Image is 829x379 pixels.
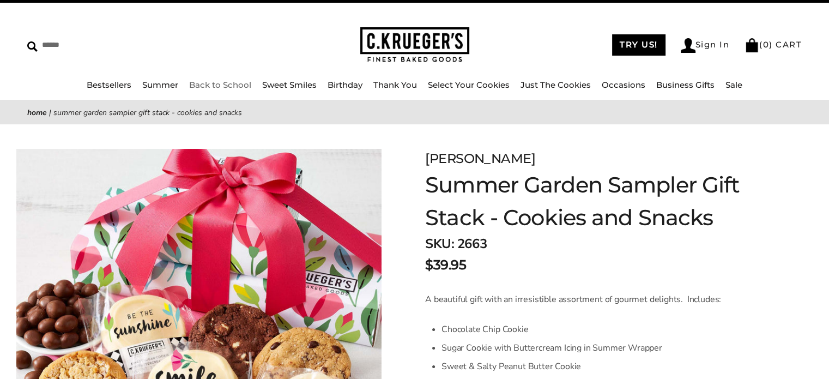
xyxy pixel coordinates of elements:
[681,38,695,53] img: Account
[656,80,715,90] a: Business Gifts
[763,39,770,50] span: 0
[425,255,466,275] span: $39.95
[745,38,759,52] img: Bag
[681,38,730,53] a: Sign In
[602,80,645,90] a: Occasions
[27,107,47,118] a: Home
[425,169,773,234] h1: Summer Garden Sampler Gift Stack - Cookies and Snacks
[428,80,510,90] a: Select Your Cookies
[49,107,51,118] span: |
[521,80,591,90] a: Just The Cookies
[328,80,362,90] a: Birthday
[425,293,723,306] p: A beautiful gift with an irresistible assortment of gourmet delights. Includes:
[27,37,211,53] input: Search
[27,41,38,52] img: Search
[9,338,113,370] iframe: Sign Up via Text for Offers
[725,80,742,90] a: Sale
[189,80,251,90] a: Back to School
[142,80,178,90] a: Summer
[373,80,417,90] a: Thank You
[27,106,802,119] nav: breadcrumbs
[441,320,723,339] li: Chocolate Chip Cookie
[745,39,802,50] a: (0) CART
[262,80,317,90] a: Sweet Smiles
[441,339,723,357] li: Sugar Cookie with Buttercream Icing in Summer Wrapper
[53,107,242,118] span: Summer Garden Sampler Gift Stack - Cookies and Snacks
[612,34,665,56] a: TRY US!
[441,357,723,376] li: Sweet & Salty Peanut Butter Cookie
[360,27,469,63] img: C.KRUEGER'S
[425,149,773,169] div: [PERSON_NAME]
[87,80,131,90] a: Bestsellers
[457,235,487,252] span: 2663
[425,235,454,252] strong: SKU:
